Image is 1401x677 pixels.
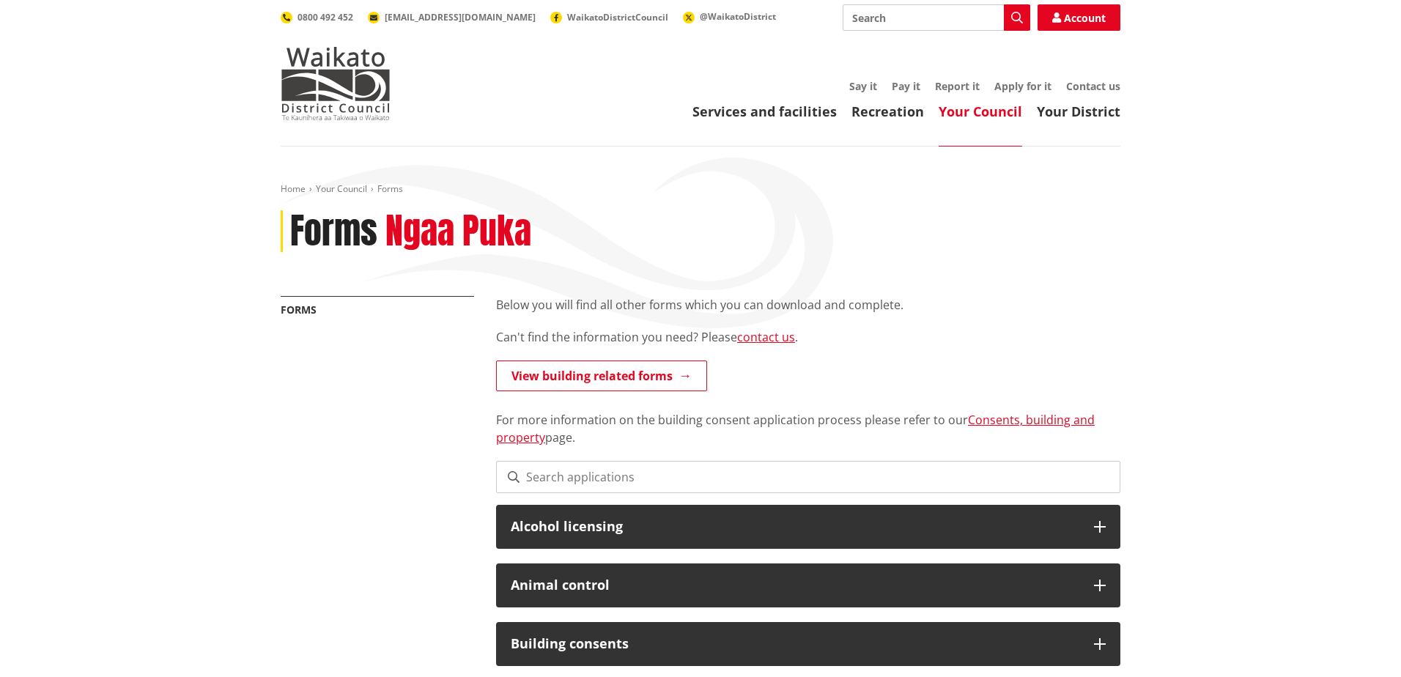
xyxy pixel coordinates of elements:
a: Consents, building and property [496,412,1095,445]
nav: breadcrumb [281,183,1120,196]
a: Home [281,182,306,195]
a: Forms [281,303,317,317]
span: WaikatoDistrictCouncil [567,11,668,23]
a: contact us [737,329,795,345]
span: 0800 492 452 [297,11,353,23]
span: [EMAIL_ADDRESS][DOMAIN_NAME] [385,11,536,23]
input: Search applications [496,461,1120,493]
a: Pay it [892,79,920,93]
h3: Building consents [511,637,1079,651]
a: @WaikatoDistrict [683,10,776,23]
a: View building related forms [496,360,707,391]
h3: Animal control [511,578,1079,593]
p: For more information on the building consent application process please refer to our page. [496,393,1120,446]
input: Search input [843,4,1030,31]
span: Forms [377,182,403,195]
h2: Ngaa Puka [385,210,531,253]
a: Recreation [851,103,924,120]
a: Services and facilities [692,103,837,120]
a: Say it [849,79,877,93]
h1: Forms [290,210,377,253]
a: 0800 492 452 [281,11,353,23]
h3: Alcohol licensing [511,519,1079,534]
a: Your Council [939,103,1022,120]
a: Your District [1037,103,1120,120]
a: Your Council [316,182,367,195]
a: Report it [935,79,980,93]
a: Account [1038,4,1120,31]
span: @WaikatoDistrict [700,10,776,23]
p: Below you will find all other forms which you can download and complete. [496,296,1120,314]
a: WaikatoDistrictCouncil [550,11,668,23]
a: [EMAIL_ADDRESS][DOMAIN_NAME] [368,11,536,23]
a: Apply for it [994,79,1051,93]
p: Can't find the information you need? Please . [496,328,1120,346]
img: Waikato District Council - Te Kaunihera aa Takiwaa o Waikato [281,47,391,120]
a: Contact us [1066,79,1120,93]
